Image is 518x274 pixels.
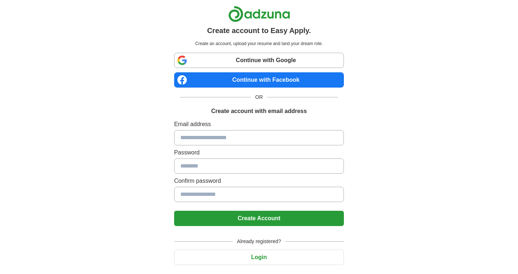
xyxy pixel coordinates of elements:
span: Already registered? [233,238,285,245]
p: Create an account, upload your resume and land your dream role. [176,40,342,47]
a: Login [174,254,344,260]
a: Continue with Google [174,53,344,68]
label: Email address [174,120,344,129]
span: OR [251,93,267,101]
label: Password [174,148,344,157]
label: Confirm password [174,177,344,185]
h1: Create account with email address [211,107,307,116]
img: Adzuna logo [228,6,290,22]
h1: Create account to Easy Apply. [207,25,311,36]
a: Continue with Facebook [174,72,344,88]
button: Create Account [174,211,344,226]
button: Login [174,250,344,265]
